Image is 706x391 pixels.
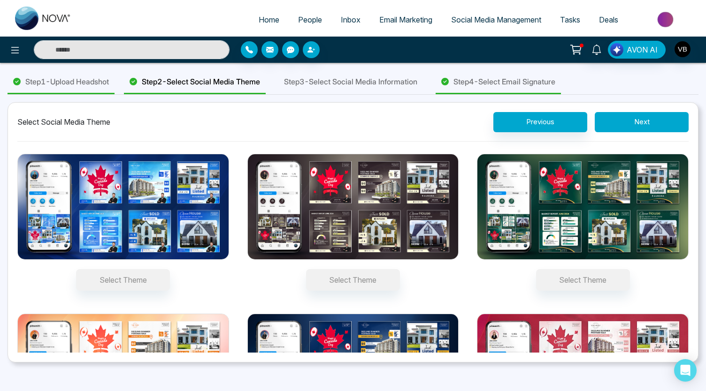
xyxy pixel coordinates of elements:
span: Email Marketing [379,15,432,24]
span: Step 1 - Upload Headshot [25,76,109,87]
img: User Avatar [675,41,691,57]
a: People [289,11,331,29]
div: Open Intercom Messenger [674,359,697,382]
img: Nova CRM Logo [15,7,71,30]
img: Lead Flow [610,43,623,56]
span: Step 4 - Select Email Signature [453,76,555,87]
div: Select Social Media Theme [17,116,110,128]
img: Green Pallet [477,154,689,260]
button: Next [595,112,689,132]
span: Inbox [341,15,361,24]
span: People [298,15,322,24]
span: Home [259,15,279,24]
a: Email Marketing [370,11,442,29]
span: Step 2 - Select Social Media Theme [142,76,260,87]
a: Inbox [331,11,370,29]
button: Sky Blue Pallets [76,269,170,291]
button: AVON AI [608,41,666,59]
a: Tasks [551,11,590,29]
button: Green Pallet [536,269,630,291]
span: Deals [599,15,618,24]
span: Social Media Management [451,15,541,24]
a: Deals [590,11,628,29]
span: Tasks [560,15,580,24]
img: Brown pallet [247,154,459,260]
img: Sky Blue Pallets [17,154,229,260]
button: Previous [493,112,587,132]
a: Social Media Management [442,11,551,29]
span: Step 3 - Select Social Media Information [284,76,417,87]
a: Home [249,11,289,29]
button: Brown pallet [306,269,400,291]
img: Market-place.gif [632,9,700,30]
span: AVON AI [627,44,658,55]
